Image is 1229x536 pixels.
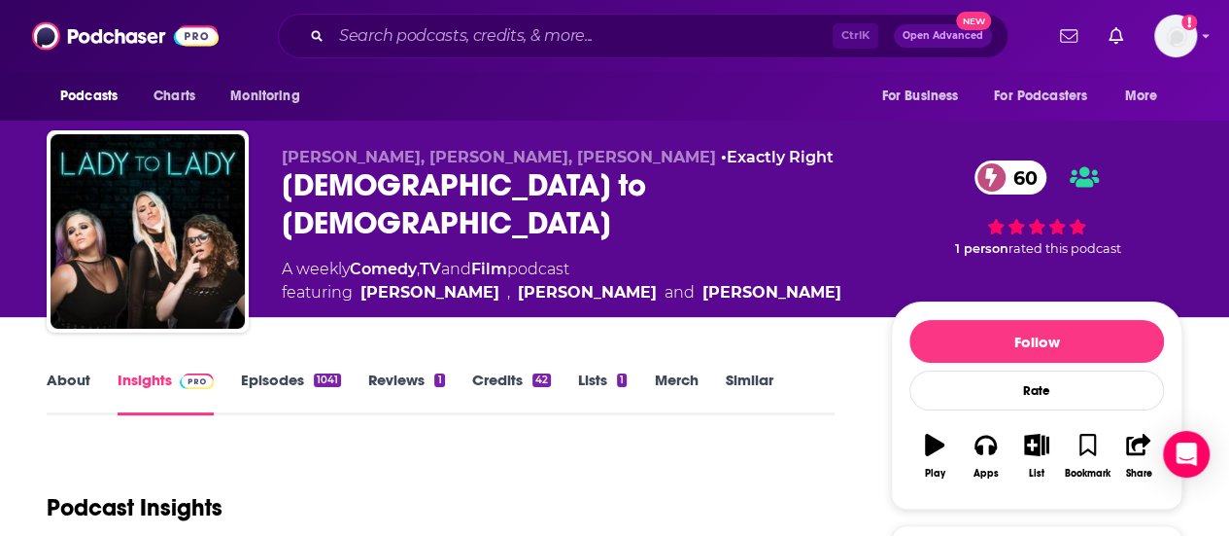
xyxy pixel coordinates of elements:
[47,493,222,522] h1: Podcast Insights
[360,281,499,304] a: Barbara Gray
[1125,468,1151,480] div: Share
[981,78,1115,115] button: open menu
[1181,15,1197,30] svg: Add a profile image
[471,260,507,278] a: Film
[1029,468,1044,480] div: List
[47,78,143,115] button: open menu
[654,371,698,415] a: Merch
[1052,19,1085,53] a: Show notifications dropdown
[1008,241,1121,256] span: rated this podcast
[282,281,841,304] span: featuring
[118,371,214,415] a: InsightsPodchaser Pro
[51,134,245,329] img: Lady to Lady
[230,83,299,110] span: Monitoring
[909,371,1164,411] div: Rate
[282,258,841,304] div: A weekly podcast
[665,281,695,304] span: and
[725,371,772,415] a: Similar
[891,148,1182,269] div: 60 1 personrated this podcast
[1011,421,1062,491] button: List
[721,148,834,166] span: •
[532,374,551,387] div: 42
[518,281,657,304] a: Brandie Posey
[282,148,716,166] span: [PERSON_NAME], [PERSON_NAME], [PERSON_NAME]
[154,83,195,110] span: Charts
[350,260,417,278] a: Comedy
[60,83,118,110] span: Podcasts
[909,421,960,491] button: Play
[278,14,1008,58] div: Search podcasts, credits, & more...
[955,241,1008,256] span: 1 person
[331,20,833,52] input: Search podcasts, credits, & more...
[960,421,1010,491] button: Apps
[1111,78,1182,115] button: open menu
[1062,421,1112,491] button: Bookmark
[1163,431,1210,478] div: Open Intercom Messenger
[702,281,841,304] a: Tess Barker
[420,260,441,278] a: TV
[1154,15,1197,57] img: User Profile
[1154,15,1197,57] button: Show profile menu
[909,320,1164,363] button: Follow
[241,371,341,415] a: Episodes1041
[314,374,341,387] div: 1041
[472,371,551,415] a: Credits42
[833,23,878,49] span: Ctrl K
[1065,468,1110,480] div: Bookmark
[441,260,471,278] span: and
[417,260,420,278] span: ,
[507,281,510,304] span: ,
[894,24,992,48] button: Open AdvancedNew
[1125,83,1158,110] span: More
[994,83,1087,110] span: For Podcasters
[1154,15,1197,57] span: Logged in as AtriaBooks
[47,371,90,415] a: About
[903,31,983,41] span: Open Advanced
[727,148,834,166] a: Exactly Right
[1101,19,1131,53] a: Show notifications dropdown
[368,371,444,415] a: Reviews1
[925,468,945,480] div: Play
[141,78,207,115] a: Charts
[868,78,982,115] button: open menu
[994,161,1047,195] span: 60
[973,468,999,480] div: Apps
[881,83,958,110] span: For Business
[180,374,214,389] img: Podchaser Pro
[217,78,324,115] button: open menu
[974,161,1047,195] a: 60
[434,374,444,387] div: 1
[617,374,627,387] div: 1
[32,18,219,54] img: Podchaser - Follow, Share and Rate Podcasts
[1113,421,1164,491] button: Share
[578,371,627,415] a: Lists1
[956,12,991,30] span: New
